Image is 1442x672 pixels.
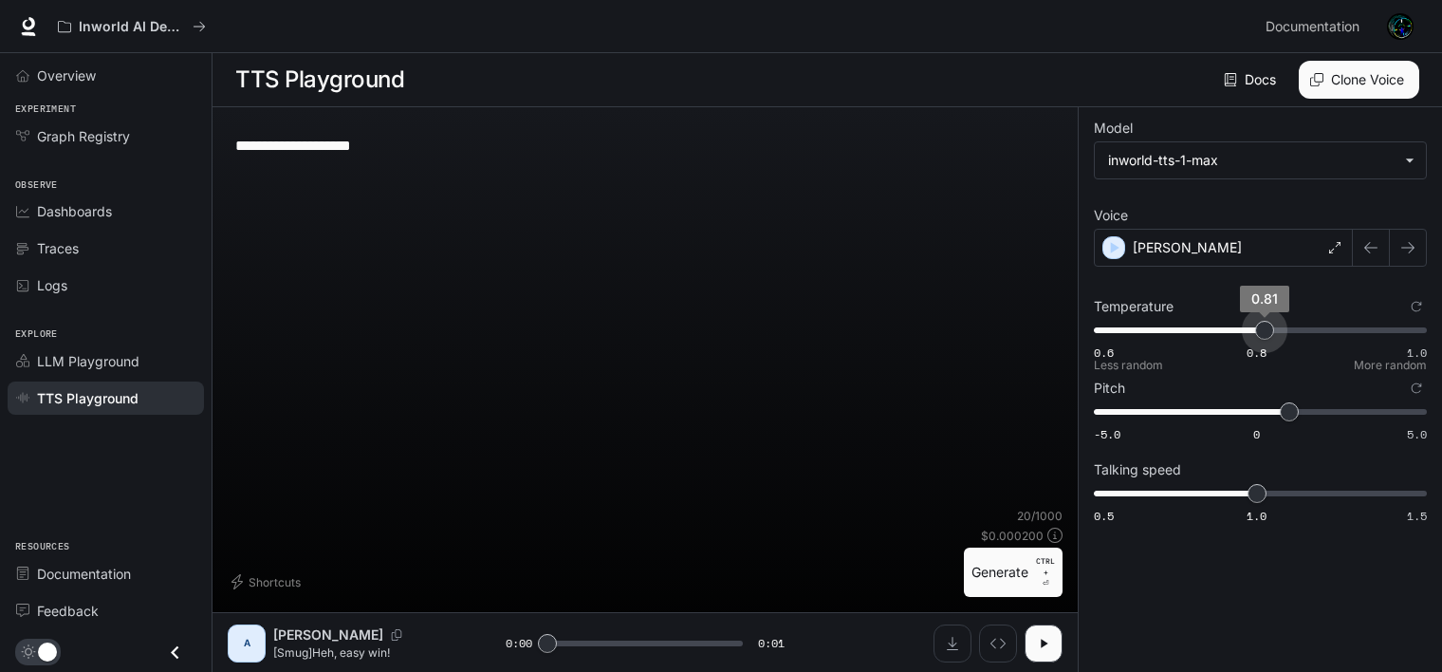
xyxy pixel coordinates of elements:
span: 1.0 [1247,508,1266,524]
img: User avatar [1387,13,1414,40]
p: [PERSON_NAME] [1133,238,1242,257]
span: 0.81 [1251,290,1278,307]
button: User avatar [1381,8,1419,46]
span: Dashboards [37,201,112,221]
span: TTS Playground [37,388,139,408]
span: Logs [37,275,67,295]
button: Shortcuts [228,567,308,597]
span: -5.0 [1094,426,1120,442]
button: Clone Voice [1299,61,1419,99]
p: Model [1094,121,1133,135]
button: Download audio [934,625,971,663]
span: Graph Registry [37,126,130,146]
div: inworld-tts-1-max [1108,151,1396,170]
a: Documentation [1258,8,1374,46]
span: 1.5 [1407,508,1427,524]
h1: TTS Playground [235,61,404,99]
span: Documentation [37,564,131,584]
span: 5.0 [1407,426,1427,442]
span: 0.8 [1247,345,1266,361]
a: Feedback [8,594,204,627]
p: Temperature [1094,300,1174,313]
a: Docs [1220,61,1284,99]
p: [Smug]Heh, easy win! [273,644,460,661]
span: 0.5 [1094,508,1114,524]
div: A [231,628,262,659]
span: 0 [1253,426,1260,442]
a: Overview [8,59,204,92]
p: Pitch [1094,382,1125,395]
button: Copy Voice ID [383,629,410,641]
p: Less random [1094,360,1163,371]
a: TTS Playground [8,382,204,415]
button: Reset to default [1406,378,1427,399]
p: More random [1354,360,1427,371]
p: Inworld AI Demos [79,19,185,35]
span: Feedback [37,601,99,621]
button: All workspaces [49,8,214,46]
span: Dark mode toggle [38,641,57,662]
button: Reset to default [1406,296,1427,317]
span: 0:00 [506,634,532,653]
span: LLM Playground [37,351,139,371]
button: Inspect [979,625,1017,663]
p: ⏎ [1036,555,1055,589]
p: $ 0.000200 [981,528,1044,544]
button: Close drawer [154,633,196,672]
p: CTRL + [1036,555,1055,578]
div: inworld-tts-1-max [1095,142,1426,178]
a: Graph Registry [8,120,204,153]
p: [PERSON_NAME] [273,625,383,644]
button: GenerateCTRL +⏎ [964,548,1063,597]
a: Traces [8,232,204,265]
p: Talking speed [1094,463,1181,476]
p: Voice [1094,209,1128,222]
span: 0:01 [758,634,785,653]
span: Traces [37,238,79,258]
a: Logs [8,269,204,302]
span: Overview [37,65,96,85]
a: Dashboards [8,195,204,228]
a: Documentation [8,557,204,590]
span: 0.6 [1094,345,1114,361]
span: 1.0 [1407,345,1427,361]
span: Documentation [1266,15,1359,39]
a: LLM Playground [8,345,204,378]
p: 20 / 1000 [1017,508,1063,524]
